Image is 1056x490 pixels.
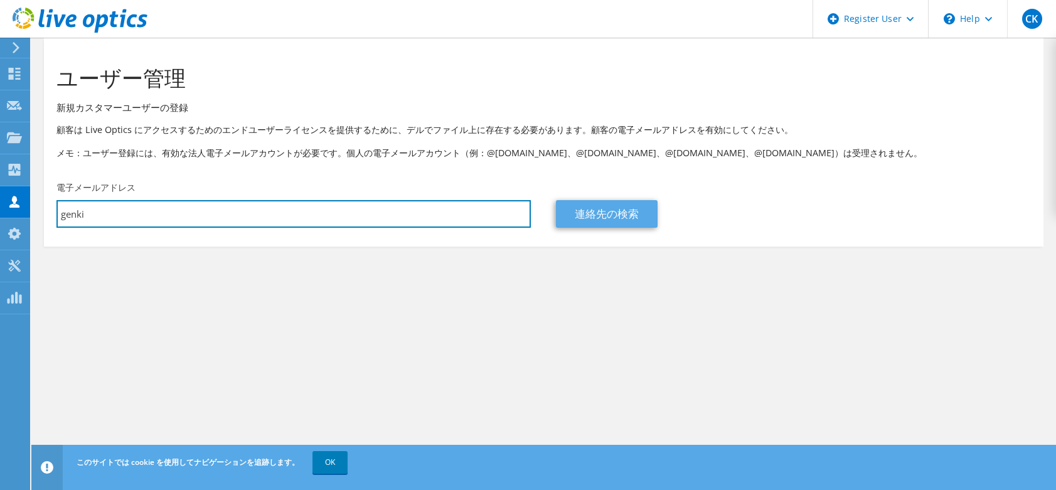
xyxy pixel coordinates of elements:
p: 顧客は Live Optics にアクセスするためのエンドユーザーライセンスを提供するために、デルでファイル上に存在する必要があります。顧客の電子メールアドレスを有効にしてください。 [56,123,1031,137]
h3: 新規カスタマーユーザーの登録 [56,100,1031,114]
label: 電子メールアドレス [56,181,136,194]
h1: ユーザー管理 [56,65,1025,91]
a: 連絡先の検索 [556,200,658,228]
a: OK [312,451,348,474]
span: CK [1022,9,1042,29]
p: メモ：ユーザー登録には、有効な法人電子メールアカウントが必要です。個人の電子メールアカウント（例：@[DOMAIN_NAME]、@[DOMAIN_NAME]、@[DOMAIN_NAME]、@[D... [56,146,1031,160]
svg: \n [944,13,955,24]
span: このサイトでは cookie を使用してナビゲーションを追跡します。 [77,457,299,467]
